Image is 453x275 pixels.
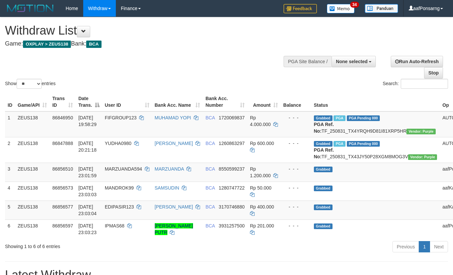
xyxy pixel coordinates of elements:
[15,201,50,219] td: ZEUS138
[15,137,50,163] td: ZEUS138
[334,141,345,147] span: Marked by aafnoeunsreypich
[155,166,184,172] a: MARZUANDA
[5,182,15,201] td: 4
[205,166,215,172] span: BCA
[78,185,97,197] span: [DATE] 23:03:03
[102,92,152,111] th: User ID: activate to sort column ascending
[105,204,134,209] span: EDIPASIR123
[250,166,271,178] span: Rp 1.200.000
[391,56,443,67] a: Run Auto-Refresh
[314,167,333,172] span: Grabbed
[430,241,448,252] a: Next
[314,147,334,159] b: PGA Ref. No:
[283,185,309,191] div: - - -
[52,204,73,209] span: 86856577
[247,92,281,111] th: Amount: activate to sort column ascending
[78,223,97,235] span: [DATE] 23:03:23
[5,219,15,238] td: 6
[219,204,245,209] span: Copy 3170746880 to clipboard
[347,141,380,147] span: PGA Pending
[5,240,184,250] div: Showing 1 to 6 of 6 entries
[219,115,245,120] span: Copy 1720069837 to clipboard
[78,141,97,153] span: [DATE] 20:21:18
[205,223,215,228] span: BCA
[219,223,245,228] span: Copy 3931257500 to clipboard
[314,205,333,210] span: Grabbed
[5,79,56,89] label: Show entries
[283,222,309,229] div: - - -
[86,41,101,48] span: BCA
[5,41,295,47] h4: Game: Bank:
[336,59,367,64] span: None selected
[15,219,50,238] td: ZEUS138
[419,241,430,252] a: 1
[383,79,448,89] label: Search:
[401,79,448,89] input: Search:
[250,204,274,209] span: Rp 400.000
[52,223,73,228] span: 86856597
[52,141,73,146] span: 86847888
[50,92,76,111] th: Trans ID: activate to sort column ascending
[250,185,272,191] span: Rp 50.000
[155,141,193,146] a: [PERSON_NAME]
[283,140,309,147] div: - - -
[250,141,274,146] span: Rp 600.000
[314,115,333,121] span: Grabbed
[284,4,317,13] img: Feedback.jpg
[5,111,15,137] td: 1
[281,92,311,111] th: Balance
[5,24,295,37] h1: Withdraw List
[152,92,203,111] th: Bank Acc. Name: activate to sort column ascending
[15,92,50,111] th: Game/API: activate to sort column ascending
[78,204,97,216] span: [DATE] 23:03:04
[219,185,245,191] span: Copy 1280747722 to clipboard
[327,4,355,13] img: Button%20Memo.svg
[350,2,359,8] span: 34
[5,92,15,111] th: ID
[5,3,56,13] img: MOTION_logo.png
[314,141,333,147] span: Grabbed
[105,185,134,191] span: MANDROK99
[406,129,435,134] span: Vendor URL: https://trx4.1velocity.biz
[17,79,42,89] select: Showentries
[205,115,215,120] span: BCA
[424,67,443,78] a: Stop
[283,166,309,172] div: - - -
[283,204,309,210] div: - - -
[205,185,215,191] span: BCA
[250,115,271,127] span: Rp 4.000.000
[5,201,15,219] td: 5
[105,141,131,146] span: YUDHA0980
[219,166,245,172] span: Copy 8550599237 to clipboard
[311,111,440,137] td: TF_250831_TX4YRQH9D81I81XRP5HR
[205,141,215,146] span: BCA
[365,4,398,13] img: panduan.png
[250,223,274,228] span: Rp 201.000
[105,223,124,228] span: IPMAS68
[155,185,179,191] a: SAMSUDIN
[314,223,333,229] span: Grabbed
[15,182,50,201] td: ZEUS138
[52,185,73,191] span: 86856573
[392,241,419,252] a: Previous
[311,92,440,111] th: Status
[76,92,102,111] th: Date Trans.: activate to sort column descending
[15,163,50,182] td: ZEUS138
[284,56,332,67] div: PGA Site Balance /
[105,166,142,172] span: MARZUANDA594
[314,186,333,191] span: Grabbed
[155,115,191,120] a: MUHAMAD YOPI
[5,163,15,182] td: 3
[205,204,215,209] span: BCA
[78,115,97,127] span: [DATE] 19:58:29
[155,223,193,235] a: [PERSON_NAME] PUTR
[5,137,15,163] td: 2
[334,115,345,121] span: Marked by aafnoeunsreypich
[219,141,245,146] span: Copy 1260863297 to clipboard
[78,166,97,178] span: [DATE] 23:01:59
[283,114,309,121] div: - - -
[52,166,73,172] span: 86856510
[52,115,73,120] span: 86846950
[203,92,247,111] th: Bank Acc. Number: activate to sort column ascending
[347,115,380,121] span: PGA Pending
